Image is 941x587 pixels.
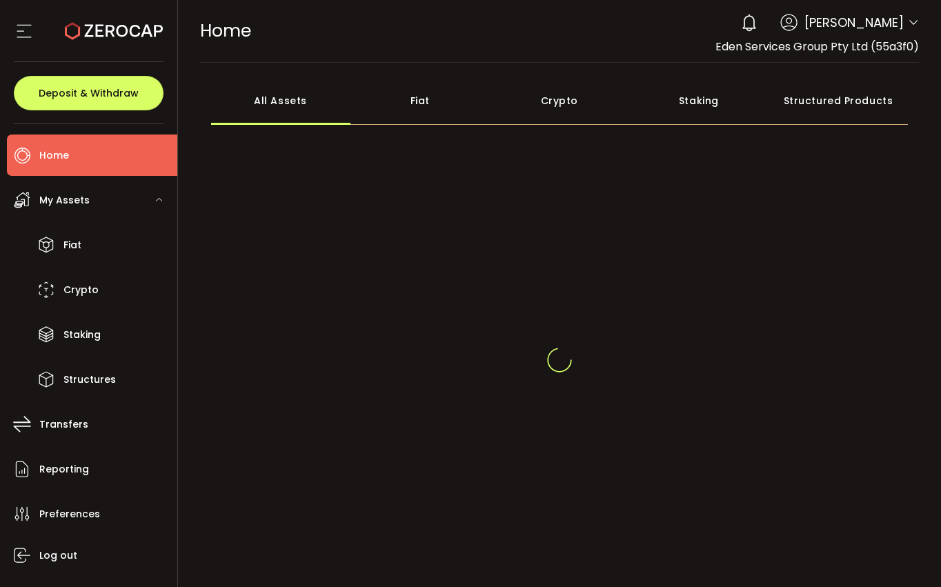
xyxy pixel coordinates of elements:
span: Crypto [63,280,99,300]
span: My Assets [39,190,90,210]
span: Deposit & Withdraw [39,88,139,98]
button: Deposit & Withdraw [14,76,164,110]
div: Fiat [350,77,490,125]
span: Home [200,19,251,43]
span: Reporting [39,459,89,479]
span: Transfers [39,415,88,435]
span: Log out [39,546,77,566]
span: Staking [63,325,101,345]
span: [PERSON_NAME] [804,13,904,32]
span: Preferences [39,504,100,524]
div: Staking [629,77,769,125]
div: All Assets [211,77,350,125]
span: Structures [63,370,116,390]
span: Home [39,146,69,166]
div: Structured Products [769,77,908,125]
span: Eden Services Group Pty Ltd (55a3f0) [715,39,919,54]
span: Fiat [63,235,81,255]
div: Crypto [490,77,629,125]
